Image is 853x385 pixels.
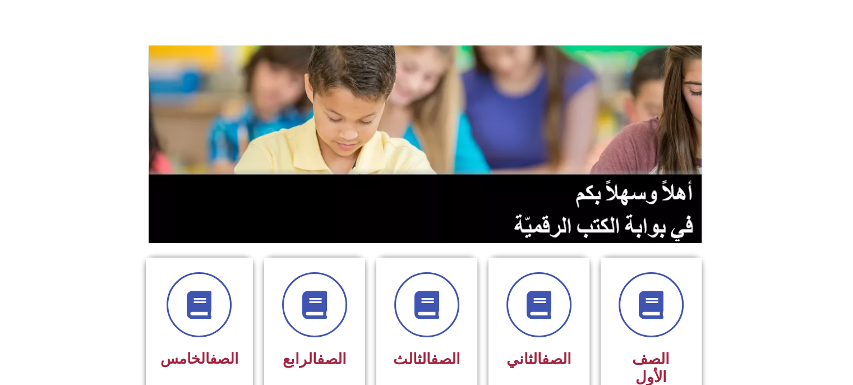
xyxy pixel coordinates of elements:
span: الخامس [160,350,238,367]
span: الثالث [393,350,460,368]
a: الصف [210,350,238,367]
a: الصف [317,350,347,368]
span: الثاني [506,350,571,368]
span: الرابع [283,350,347,368]
a: الصف [431,350,460,368]
a: الصف [542,350,571,368]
